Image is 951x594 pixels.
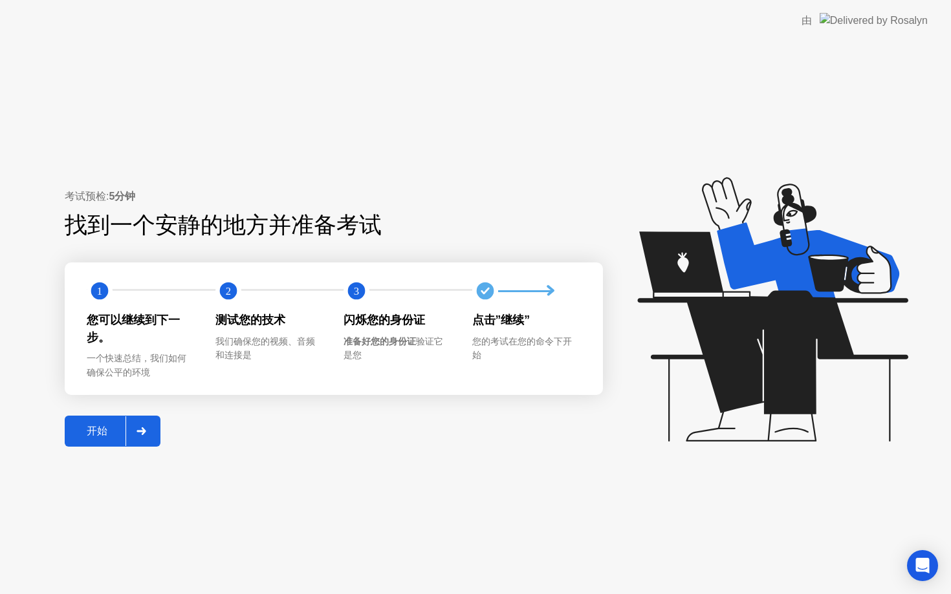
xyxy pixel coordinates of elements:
[354,285,359,297] text: 3
[87,352,195,379] div: 一个快速总结，我们如何确保公平的环境
[907,550,938,581] div: Open Intercom Messenger
[97,285,102,297] text: 1
[820,13,928,28] img: Delivered by Rosalyn
[472,335,580,363] div: 您的考试在您的命令下开始
[65,189,603,204] div: 考试预检:
[65,208,521,242] div: 找到一个安静的地方并准备考试
[344,336,416,346] b: 准备好您的身份证
[225,285,230,297] text: 2
[87,312,195,346] div: 您可以继续到下一步。
[472,312,580,328] div: 点击”继续”
[65,416,160,447] button: 开始
[344,312,452,328] div: 闪烁您的身份证
[69,425,126,438] div: 开始
[215,335,323,363] div: 我们确保您的视频、音频和连接是
[215,312,323,328] div: 测试您的技术
[344,335,452,363] div: 验证它是您
[109,191,135,202] b: 5分钟
[802,13,812,28] div: 由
